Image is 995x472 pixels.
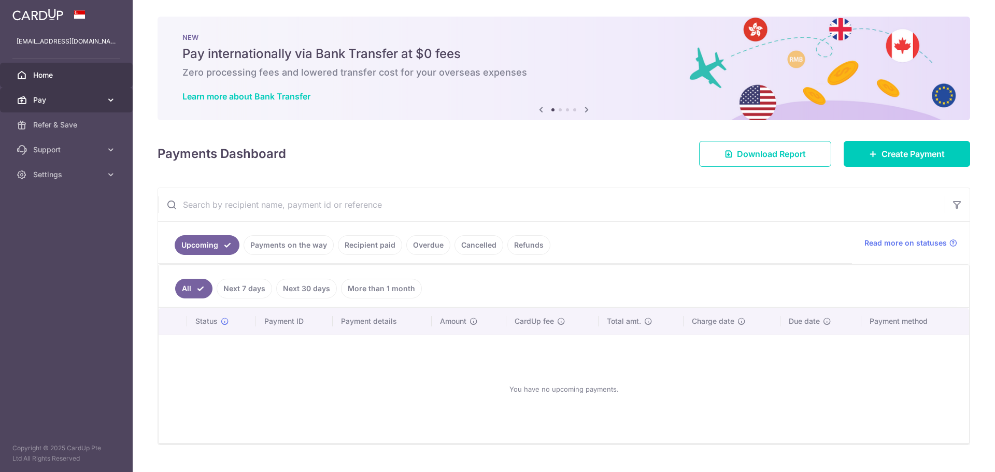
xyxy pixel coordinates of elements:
a: Upcoming [175,235,239,255]
span: Refer & Save [33,120,102,130]
a: Create Payment [844,141,970,167]
span: Total amt. [607,316,641,326]
a: All [175,279,212,298]
th: Payment details [333,308,432,335]
th: Payment ID [256,308,333,335]
span: CardUp fee [515,316,554,326]
span: Download Report [737,148,806,160]
span: Due date [789,316,820,326]
span: Amount [440,316,466,326]
a: Learn more about Bank Transfer [182,91,310,102]
span: Support [33,145,102,155]
span: Create Payment [882,148,945,160]
p: [EMAIL_ADDRESS][DOMAIN_NAME] [17,36,116,47]
h5: Pay internationally via Bank Transfer at $0 fees [182,46,945,62]
span: Home [33,70,102,80]
span: Read more on statuses [864,238,947,248]
span: Status [195,316,218,326]
a: Overdue [406,235,450,255]
a: Next 30 days [276,279,337,298]
span: Charge date [692,316,734,326]
img: CardUp [12,8,63,21]
a: Cancelled [454,235,503,255]
h6: Zero processing fees and lowered transfer cost for your overseas expenses [182,66,945,79]
span: Settings [33,169,102,180]
span: Pay [33,95,102,105]
input: Search by recipient name, payment id or reference [158,188,945,221]
div: You have no upcoming payments. [171,344,957,435]
a: Read more on statuses [864,238,957,248]
a: Recipient paid [338,235,402,255]
a: Refunds [507,235,550,255]
p: NEW [182,33,945,41]
a: More than 1 month [341,279,422,298]
a: Payments on the way [244,235,334,255]
th: Payment method [861,308,969,335]
h4: Payments Dashboard [158,145,286,163]
a: Next 7 days [217,279,272,298]
img: Bank transfer banner [158,17,970,120]
a: Download Report [699,141,831,167]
